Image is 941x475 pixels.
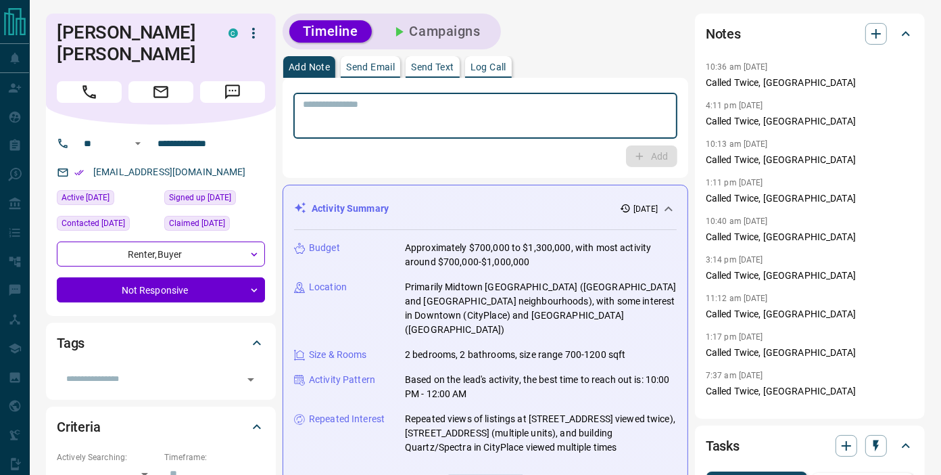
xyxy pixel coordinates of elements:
p: Called Twice, [GEOGRAPHIC_DATA] [706,191,914,206]
h2: Notes [706,23,741,45]
p: Location [309,280,347,294]
p: Primarily Midtown [GEOGRAPHIC_DATA] ([GEOGRAPHIC_DATA] and [GEOGRAPHIC_DATA] neighbourhoods), wit... [405,280,677,337]
p: Send Email [346,62,395,72]
button: Timeline [289,20,372,43]
div: Not Responsive [57,277,265,302]
button: Open [130,135,146,152]
p: Repeated views of listings at [STREET_ADDRESS] viewed twice), [STREET_ADDRESS] (multiple units), ... [405,412,677,455]
svg: Email Verified [74,168,84,177]
a: [EMAIL_ADDRESS][DOMAIN_NAME] [93,166,246,177]
span: Email [128,81,193,103]
p: Activity Summary [312,202,389,216]
h2: Tasks [706,435,740,457]
div: Renter , Buyer [57,242,265,267]
p: Send Text [411,62,454,72]
span: Message [200,81,265,103]
p: 1:17 pm [DATE] [706,332,763,342]
h2: Tags [57,332,85,354]
div: Notes [706,18,914,50]
p: Repeated Interest [309,412,385,426]
div: Criteria [57,411,265,443]
span: Signed up [DATE] [169,191,231,204]
p: Called Twice, [GEOGRAPHIC_DATA] [706,76,914,90]
button: Campaigns [377,20,494,43]
h2: Criteria [57,416,101,438]
span: Claimed [DATE] [169,217,225,230]
p: Add Note [289,62,330,72]
p: Based on the lead's activity, the best time to reach out is: 10:00 PM - 12:00 AM [405,373,677,401]
p: Timeframe: [164,451,265,463]
div: condos.ca [228,28,238,38]
div: Mon Mar 03 2025 [164,216,265,235]
span: Contacted [DATE] [62,217,125,230]
div: Tags [57,327,265,359]
p: 3:14 pm [DATE] [706,255,763,265]
p: 7:53 am [DATE] [706,409,763,419]
p: Approximately $700,000 to $1,300,000, with most activity around $700,000-$1,000,000 [405,241,677,269]
p: Called Twice, [GEOGRAPHIC_DATA] [706,384,914,399]
p: 4:11 pm [DATE] [706,101,763,110]
p: Log Call [470,62,506,72]
p: 11:12 am [DATE] [706,294,768,303]
p: Called Twice, [GEOGRAPHIC_DATA] [706,114,914,129]
p: Called Twice, [GEOGRAPHIC_DATA] [706,230,914,244]
h1: [PERSON_NAME] [PERSON_NAME] [57,22,208,65]
div: Activity Summary[DATE] [294,196,677,221]
div: Sat Oct 09 2021 [57,216,158,235]
p: Budget [309,241,340,255]
p: Size & Rooms [309,348,367,362]
p: 10:36 am [DATE] [706,62,768,72]
p: 10:40 am [DATE] [706,217,768,226]
p: Called Twice, [GEOGRAPHIC_DATA] [706,307,914,321]
p: Called Twice, [GEOGRAPHIC_DATA] [706,269,914,283]
span: Call [57,81,122,103]
p: Activity Pattern [309,373,375,387]
div: Tasks [706,430,914,462]
p: Called Twice, [GEOGRAPHIC_DATA] [706,153,914,167]
p: 1:11 pm [DATE] [706,178,763,187]
p: Called Twice, [GEOGRAPHIC_DATA] [706,346,914,360]
span: Active [DATE] [62,191,110,204]
p: Actively Searching: [57,451,158,463]
div: Fri May 15 2020 [164,190,265,209]
p: [DATE] [633,203,658,215]
div: Tue Sep 02 2025 [57,190,158,209]
button: Open [241,370,260,389]
p: 7:37 am [DATE] [706,371,763,380]
p: 10:13 am [DATE] [706,139,768,149]
p: 2 bedrooms, 2 bathrooms, size range 700-1200 sqft [405,348,625,362]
